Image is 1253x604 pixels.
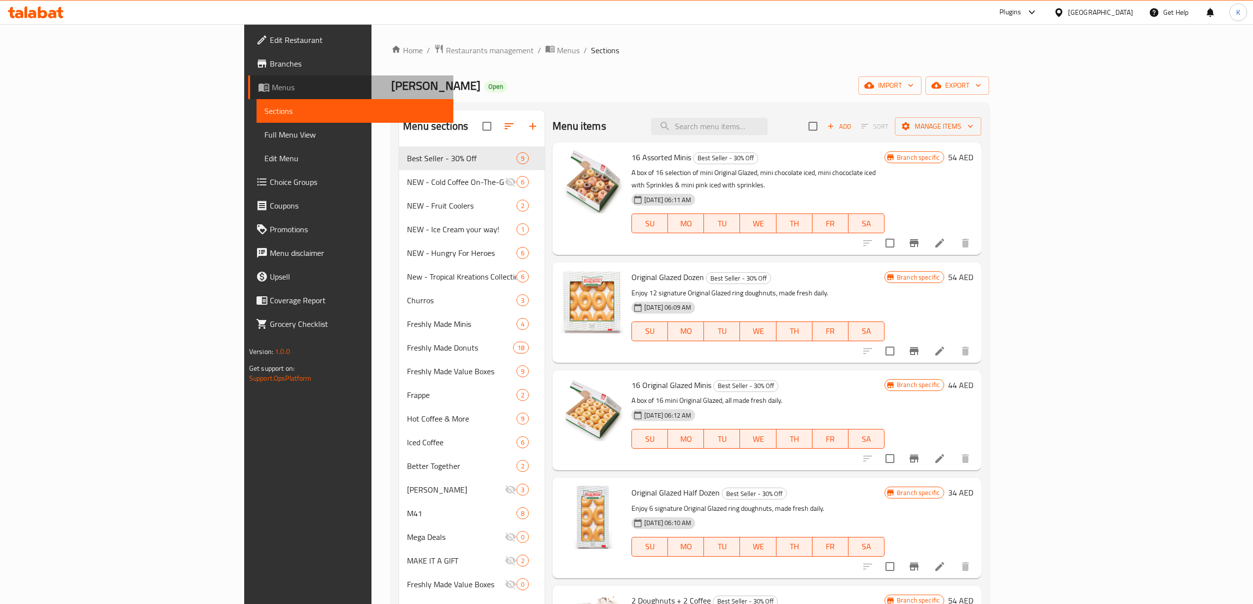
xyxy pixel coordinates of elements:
span: Branches [270,58,445,70]
button: SA [848,213,884,233]
div: Mega Deals0 [399,525,545,549]
span: WE [744,324,772,338]
span: Best Seller - 30% Off [407,152,516,164]
span: 9 [517,367,528,376]
svg: Inactive section [505,531,516,543]
span: Choice Groups [270,176,445,188]
button: TH [776,213,812,233]
button: FR [812,213,848,233]
img: Original Glazed Dozen [560,270,624,333]
span: Grocery Checklist [270,318,445,330]
span: Branch specific [893,380,944,390]
a: Promotions [248,217,453,241]
div: [GEOGRAPHIC_DATA] [1068,7,1133,18]
span: Full Menu View [264,129,445,141]
button: MO [668,321,704,341]
svg: Inactive section [505,555,516,567]
div: Freshly Made Value Boxes9 [399,359,545,383]
span: 0 [517,533,528,542]
button: Add section [521,114,545,138]
button: delete [954,231,977,255]
img: 16 Original Glazed Minis [560,378,624,441]
a: Menu disclaimer [248,241,453,265]
span: Upsell [270,271,445,283]
button: export [925,76,989,95]
span: 6 [517,272,528,282]
button: MO [668,213,704,233]
div: items [516,578,529,590]
a: Support.OpsPlatform [249,372,312,385]
span: Version: [249,345,273,358]
span: Hot Coffee & More [407,413,516,425]
a: Coupons [248,194,453,217]
button: MO [668,537,704,557]
span: 6 [517,249,528,258]
span: SA [852,324,881,338]
span: Branch specific [893,153,944,162]
div: Churros3 [399,288,545,312]
div: items [513,342,529,354]
span: [DATE] 06:11 AM [640,195,695,205]
div: Best Seller - 30% Off [706,272,771,284]
div: items [516,389,529,401]
div: items [516,223,529,235]
span: WE [744,216,772,231]
span: New - Tropical Kreations Collection [407,271,516,283]
div: items [516,200,529,212]
button: SU [631,213,668,233]
span: TH [780,539,809,554]
div: Best Seller - 30% Off [693,152,758,164]
button: TU [704,321,740,341]
a: Restaurants management [434,44,534,57]
div: items [516,413,529,425]
span: export [933,79,981,92]
button: Branch-specific-item [902,339,926,363]
span: [DATE] 06:12 AM [640,411,695,420]
span: TU [708,432,736,446]
a: Menus [545,44,580,57]
span: [DATE] 06:10 AM [640,518,695,528]
span: Branch specific [893,488,944,497]
span: NEW - Ice Cream your way! [407,223,516,235]
span: Branch specific [893,273,944,282]
button: FR [812,537,848,557]
span: Iced Coffee [407,436,516,448]
a: Edit menu item [934,345,946,357]
span: Add item [823,119,855,134]
a: Edit Restaurant [248,28,453,52]
img: 16 Assorted Minis [560,150,624,213]
span: 0 [517,580,528,589]
div: M418 [399,501,545,525]
span: Frappe [407,389,516,401]
button: import [858,76,921,95]
div: Plugins [999,6,1021,18]
span: WE [744,432,772,446]
a: Grocery Checklist [248,312,453,336]
p: A box of 16 selection of mini Original Glazed, mini chocolate iced, mini chococlate iced with Spr... [631,167,884,191]
span: 16 Original Glazed Minis [631,378,711,392]
span: Best Seller - 30% Off [722,488,786,499]
span: Open [484,82,507,91]
div: items [516,436,529,448]
span: Restaurants management [446,44,534,56]
div: items [516,531,529,543]
span: Better Together [407,460,516,472]
div: Freshly Made Value Boxes [407,365,516,377]
button: Branch-specific-item [902,555,926,578]
button: MO [668,429,704,449]
span: 8 [517,509,528,518]
span: Select section [803,116,823,137]
span: Coupons [270,200,445,212]
span: 6 [517,438,528,447]
span: Freshly Made Donuts [407,342,513,354]
span: Mega Deals [407,531,505,543]
button: WE [740,321,776,341]
span: Freshly Made Minis [407,318,516,330]
button: TU [704,213,740,233]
